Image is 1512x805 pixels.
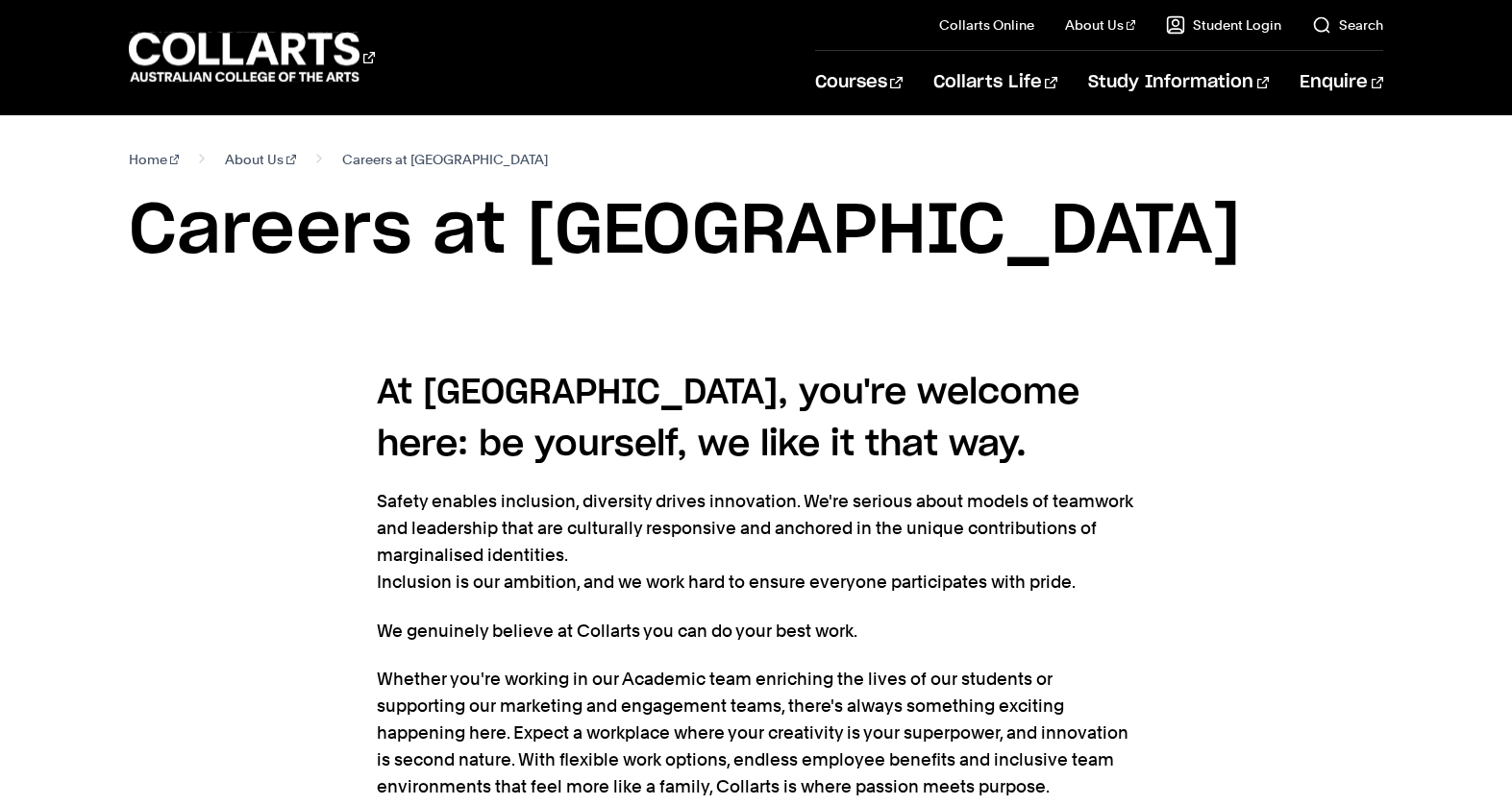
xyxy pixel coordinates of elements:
span: Careers at [GEOGRAPHIC_DATA] [342,146,549,173]
h1: Careers at [GEOGRAPHIC_DATA] [129,188,1384,275]
p: Safety enables inclusion, diversity drives innovation. We're serious about models of teamwork and... [377,488,1136,596]
a: Courses [815,51,903,114]
a: Search [1312,15,1383,35]
h4: At [GEOGRAPHIC_DATA], you're welcome here: be yourself, we like it that way. [377,367,1136,471]
p: Whether you're working in our Academic team enriching the lives of our students or supporting our... [377,666,1136,800]
p: We genuinely believe at Collarts you can do your best work. [377,618,1136,645]
a: About Us [225,146,296,173]
a: Study Information [1088,51,1269,114]
a: Collarts Online [939,15,1034,35]
a: Home [129,146,180,173]
a: Collarts Life [933,51,1057,114]
a: About Us [1065,15,1136,35]
div: Go to homepage [129,30,375,85]
a: Student Login [1166,15,1281,35]
a: Enquire [1300,51,1383,114]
